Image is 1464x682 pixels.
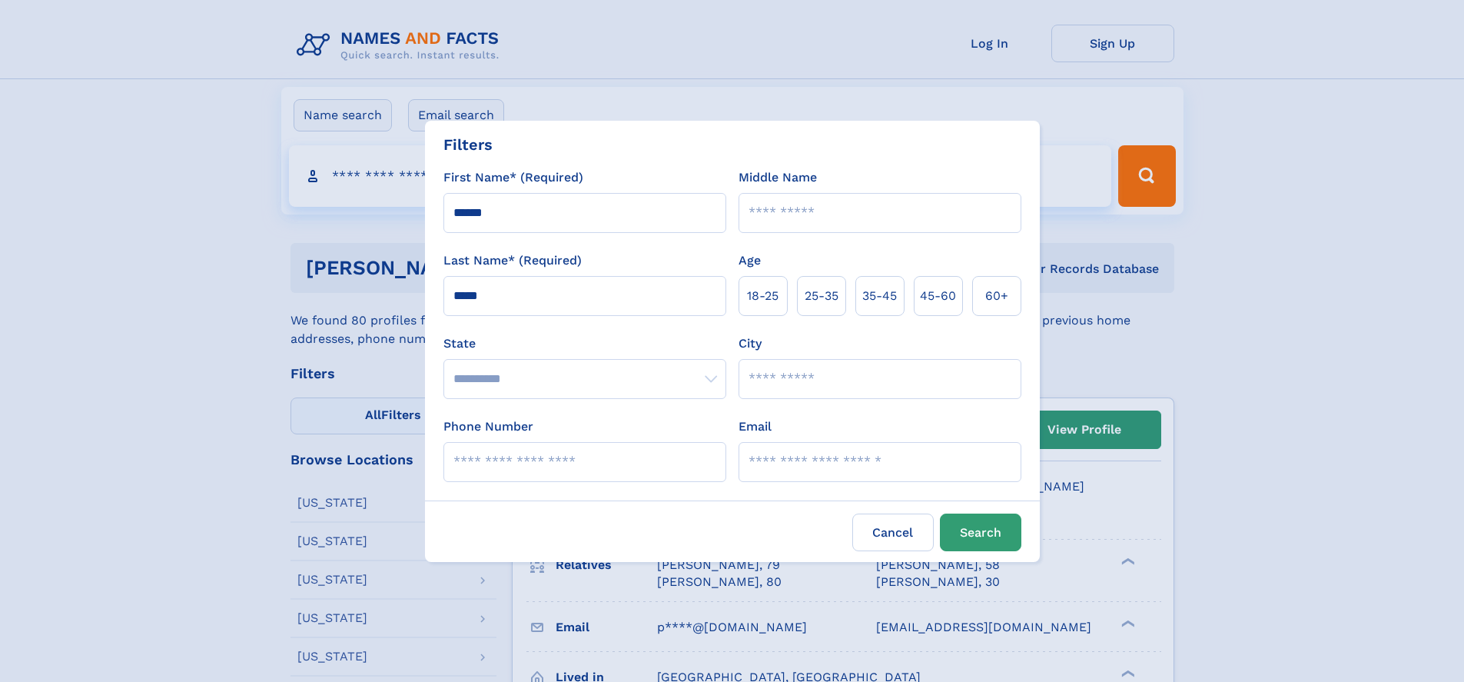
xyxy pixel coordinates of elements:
button: Search [940,514,1021,551]
span: 25‑35 [805,287,838,305]
label: Email [739,418,772,436]
span: 45‑60 [920,287,956,305]
label: Last Name* (Required) [443,251,582,270]
label: City [739,334,762,353]
label: First Name* (Required) [443,168,583,187]
span: 60+ [985,287,1008,305]
label: State [443,334,726,353]
label: Phone Number [443,418,533,436]
span: 18‑25 [747,287,778,305]
label: Cancel [852,514,934,551]
label: Middle Name [739,168,817,187]
span: 35‑45 [862,287,897,305]
div: Filters [443,133,493,156]
label: Age [739,251,761,270]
